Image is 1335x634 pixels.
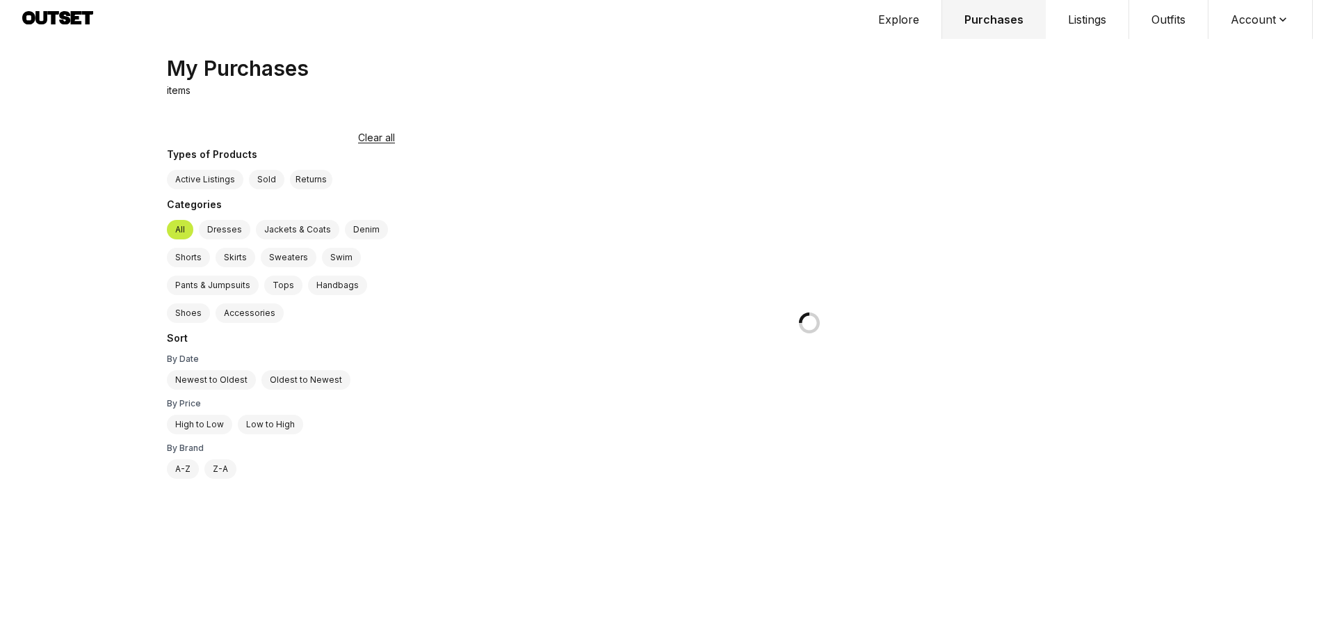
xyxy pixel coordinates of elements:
label: Handbags [308,276,367,295]
label: Dresses [199,220,250,239]
label: Accessories [216,303,284,323]
div: Categories [167,198,395,214]
label: Jackets & Coats [256,220,339,239]
label: Denim [345,220,388,239]
label: Sweaters [261,248,316,267]
div: My Purchases [167,56,309,81]
label: Swim [322,248,361,267]
label: A-Z [167,459,199,479]
label: Sold [249,170,284,189]
p: items [167,84,191,97]
label: Tops [264,276,302,295]
div: By Price [167,398,395,409]
div: By Date [167,354,395,365]
label: All [167,220,193,239]
label: Pants & Jumpsuits [167,276,259,295]
label: Low to High [238,415,303,434]
label: Shorts [167,248,210,267]
label: High to Low [167,415,232,434]
div: By Brand [167,443,395,454]
label: Skirts [216,248,255,267]
label: Active Listings [167,170,243,189]
div: Sort [167,331,395,348]
label: Shoes [167,303,210,323]
label: Z-A [204,459,236,479]
label: Oldest to Newest [261,370,350,390]
label: Newest to Oldest [167,370,256,390]
div: Types of Products [167,148,395,164]
button: Clear all [358,131,395,145]
button: Returns [290,170,332,189]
